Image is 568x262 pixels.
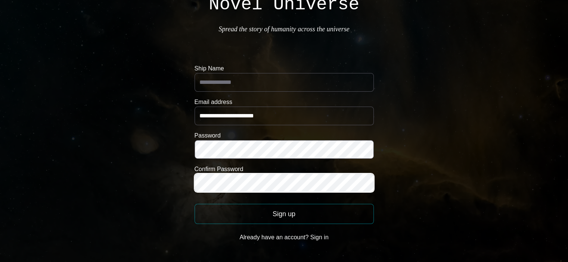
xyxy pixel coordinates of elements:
[195,64,374,73] label: Ship Name
[195,98,374,107] label: Email address
[195,131,374,140] label: Password
[195,165,374,174] label: Confirm Password
[195,204,374,224] button: Sign up
[218,24,349,34] p: Spread the story of humanity across the universe
[195,230,374,245] button: Already have an account? Sign in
